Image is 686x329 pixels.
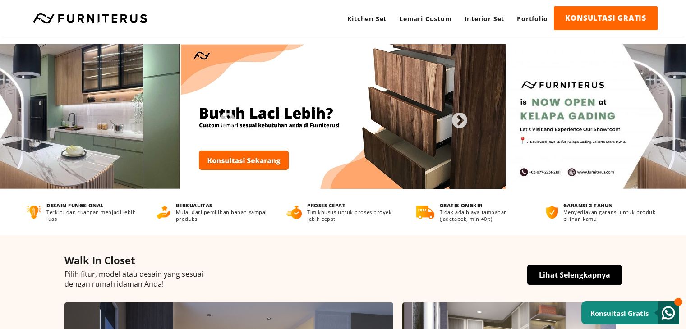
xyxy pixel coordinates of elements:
[218,112,227,121] button: Previous
[563,209,659,222] p: Menyediakan garansi untuk produk pilihan kamu
[27,206,41,219] img: desain-fungsional.png
[451,112,460,121] button: Next
[176,209,270,222] p: Mulai dari pemilihan bahan sampai produksi
[157,206,170,219] img: berkualitas.png
[554,6,658,30] a: KONSULTASI GRATIS
[590,309,649,318] small: Konsultasi Gratis
[511,6,554,31] a: Portfolio
[416,206,434,219] img: gratis-ongkir.png
[341,6,393,31] a: Kitchen Set
[440,202,529,209] h4: GRATIS ONGKIR
[440,209,529,222] p: Tidak ada biaya tambahan (Jadetabek, min 40jt)
[307,202,400,209] h4: PROSES CEPAT
[581,301,679,324] a: Konsultasi Gratis
[46,202,139,209] h4: DESAIN FUNGSIONAL
[307,209,400,222] p: Tim khusus untuk proses proyek lebih cepat
[527,265,622,285] a: Lihat Selengkapnya
[64,269,622,289] p: Pilih fitur, model atau desain yang sesuai dengan rumah idaman Anda!
[181,44,506,189] img: Banner3.jpg
[46,209,139,222] p: Terkini dan ruangan menjadi lebih luas
[393,6,458,31] a: Lemari Custom
[64,253,622,267] h4: Walk In Closet
[458,6,511,31] a: Interior Set
[176,202,270,209] h4: BERKUALITAS
[563,202,659,209] h4: GARANSI 2 TAHUN
[546,206,558,219] img: bergaransi.png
